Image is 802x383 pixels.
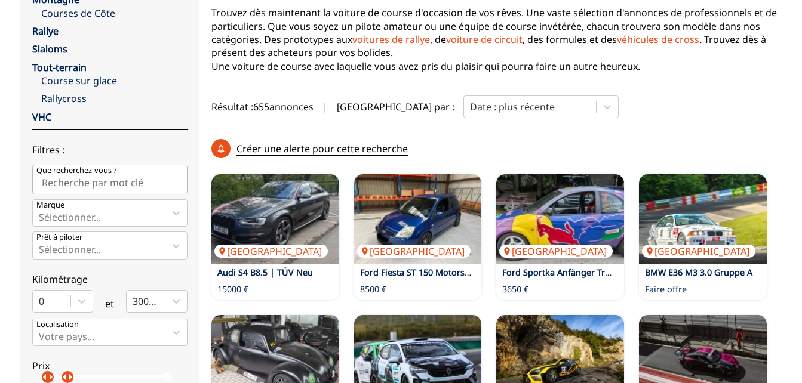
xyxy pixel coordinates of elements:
p: Trouvez dès maintenant la voiture de course d'occasion de vos rêves. Une vaste sélection d'annonc... [211,6,782,73]
p: Prêt à piloter [36,232,82,243]
input: Prêt à piloterSélectionner... [39,244,41,255]
a: Ford Sportka Anfänger Tracktool 1.6 95PS[GEOGRAPHIC_DATA] [496,174,624,264]
p: Faire offre [645,283,687,295]
input: 0 [39,296,41,307]
p: 8500 € [360,283,386,295]
a: Slaloms [32,42,67,55]
input: MarqueSélectionner... [39,212,41,223]
a: Course sur glace [41,74,188,87]
a: Ford Fiesta ST 150 Motorsport[GEOGRAPHIC_DATA] [354,174,482,264]
p: Créer une alerte pour cette recherche [236,142,408,156]
a: Audi S4 B8.5 | TÜV Neu[GEOGRAPHIC_DATA] [211,174,339,264]
p: [GEOGRAPHIC_DATA] par : [337,100,454,113]
span: | [322,100,328,113]
p: [GEOGRAPHIC_DATA] [642,245,755,258]
a: Ford Sportka Anfänger Tracktool 1.6 95PS [502,267,671,278]
img: Audi S4 B8.5 | TÜV Neu [211,174,339,264]
a: voitures de rallye [352,33,430,46]
a: Audi S4 B8.5 | TÜV Neu [217,267,313,278]
p: [GEOGRAPHIC_DATA] [214,245,328,258]
p: [GEOGRAPHIC_DATA] [499,245,613,258]
input: Que recherchez-vous ? [32,165,188,194]
a: Tout-terrain [32,61,87,74]
a: Ford Fiesta ST 150 Motorsport [360,267,482,278]
p: Marque [36,200,64,211]
p: Filtres : [32,143,188,156]
p: [GEOGRAPHIC_DATA] [357,245,471,258]
img: BMW E36 M3 3.0 Gruppe A [639,174,767,264]
p: 15000 € [217,283,248,295]
p: Localisation [36,319,79,330]
p: Prix [32,359,188,372]
a: Rallycross [41,92,188,105]
a: voiture de circuit [446,33,523,46]
p: Kilométrage [32,273,188,286]
input: 300000 [133,296,135,307]
img: Ford Fiesta ST 150 Motorsport [354,174,482,264]
a: Rallye [32,24,59,38]
input: Votre pays... [39,331,41,342]
a: BMW E36 M3 3.0 Gruppe A[GEOGRAPHIC_DATA] [639,174,767,264]
a: VHC [32,110,51,123]
a: BMW E36 M3 3.0 Gruppe A [645,267,752,278]
img: Ford Sportka Anfänger Tracktool 1.6 95PS [496,174,624,264]
p: et [105,297,114,310]
p: 3650 € [502,283,528,295]
a: véhicules de cross [617,33,699,46]
span: Résultat : 655 annonces [211,100,314,113]
a: Courses de Côte [41,7,188,20]
p: Que recherchez-vous ? [36,165,117,176]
